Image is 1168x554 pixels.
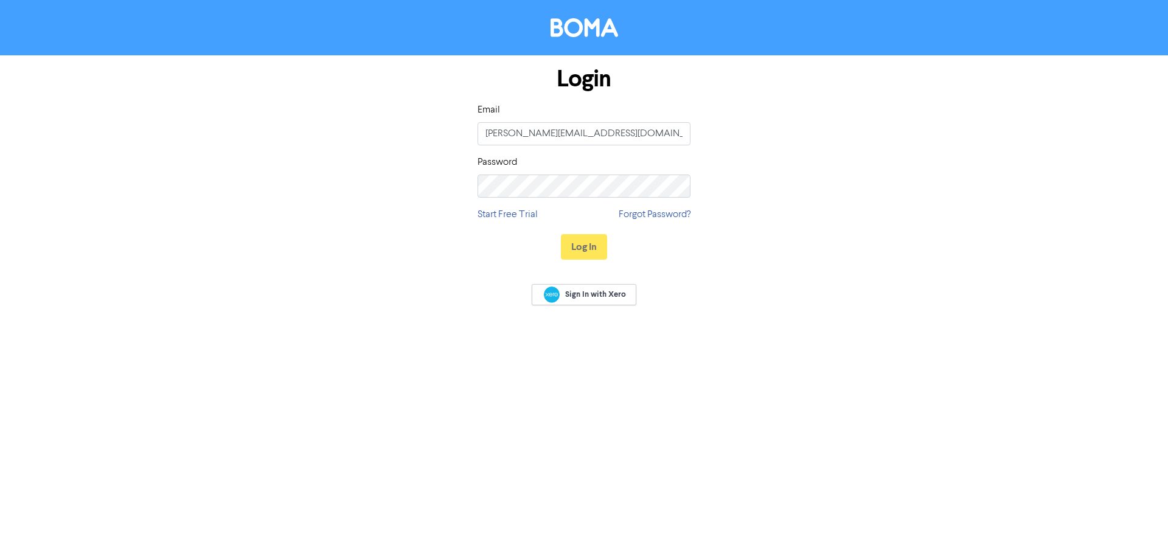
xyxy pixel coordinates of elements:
[551,18,618,37] img: BOMA Logo
[478,207,538,222] a: Start Free Trial
[478,65,690,93] h1: Login
[619,207,690,222] a: Forgot Password?
[478,155,517,170] label: Password
[532,284,636,305] a: Sign In with Xero
[478,103,500,117] label: Email
[1107,496,1168,554] iframe: Chat Widget
[544,286,560,303] img: Xero logo
[565,289,626,300] span: Sign In with Xero
[561,234,607,260] button: Log In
